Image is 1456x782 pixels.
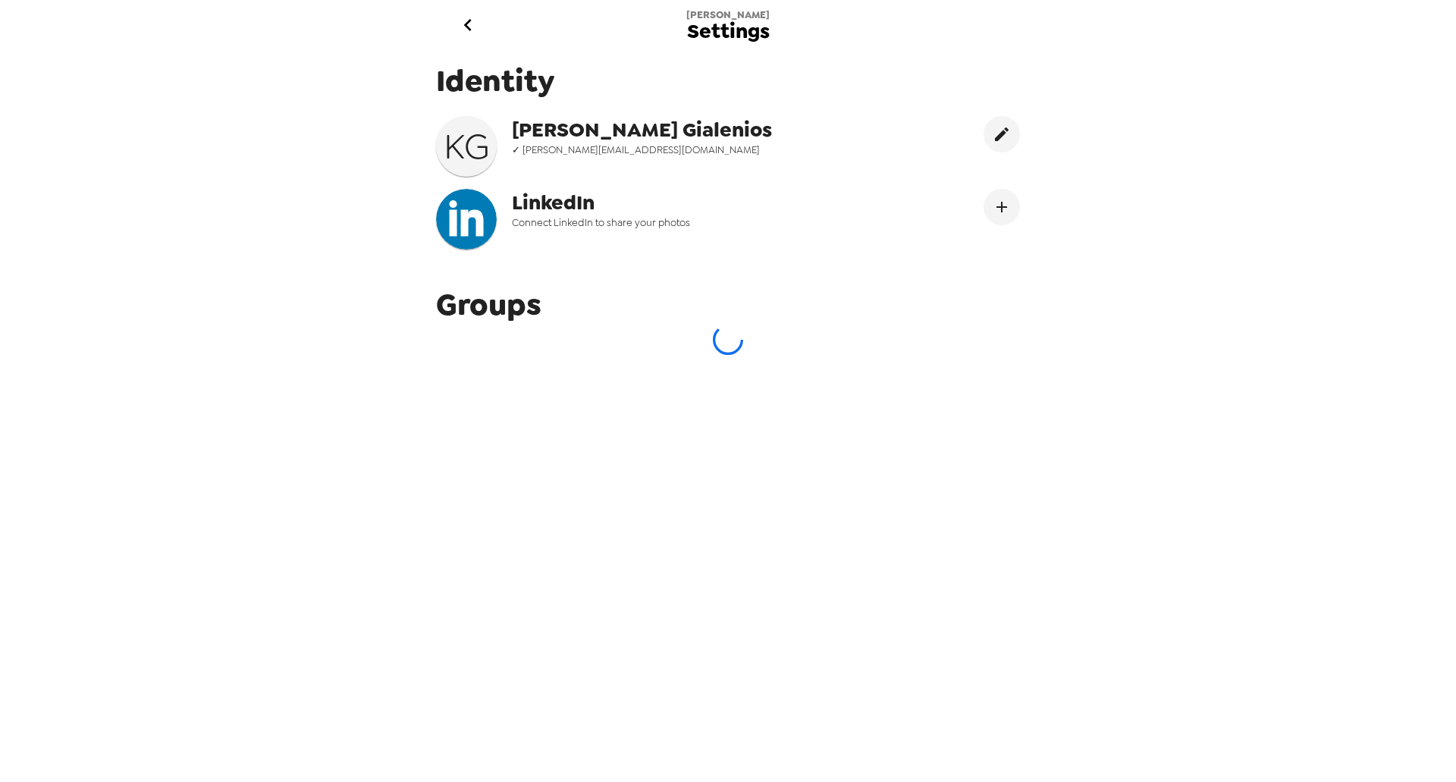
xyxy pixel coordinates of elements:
span: [PERSON_NAME] Gialenios [512,116,818,143]
h3: K G [436,125,497,168]
span: ✓ [PERSON_NAME][EMAIL_ADDRESS][DOMAIN_NAME] [512,143,818,156]
span: Settings [687,21,770,42]
span: Connect LinkedIn to share your photos [512,216,818,229]
span: Identity [436,61,1020,101]
span: [PERSON_NAME] [686,8,770,21]
span: Groups [436,284,541,325]
span: LinkedIn [512,189,818,216]
button: Connect LinekdIn [984,189,1020,225]
img: headshotImg [436,189,497,250]
button: edit [984,116,1020,152]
